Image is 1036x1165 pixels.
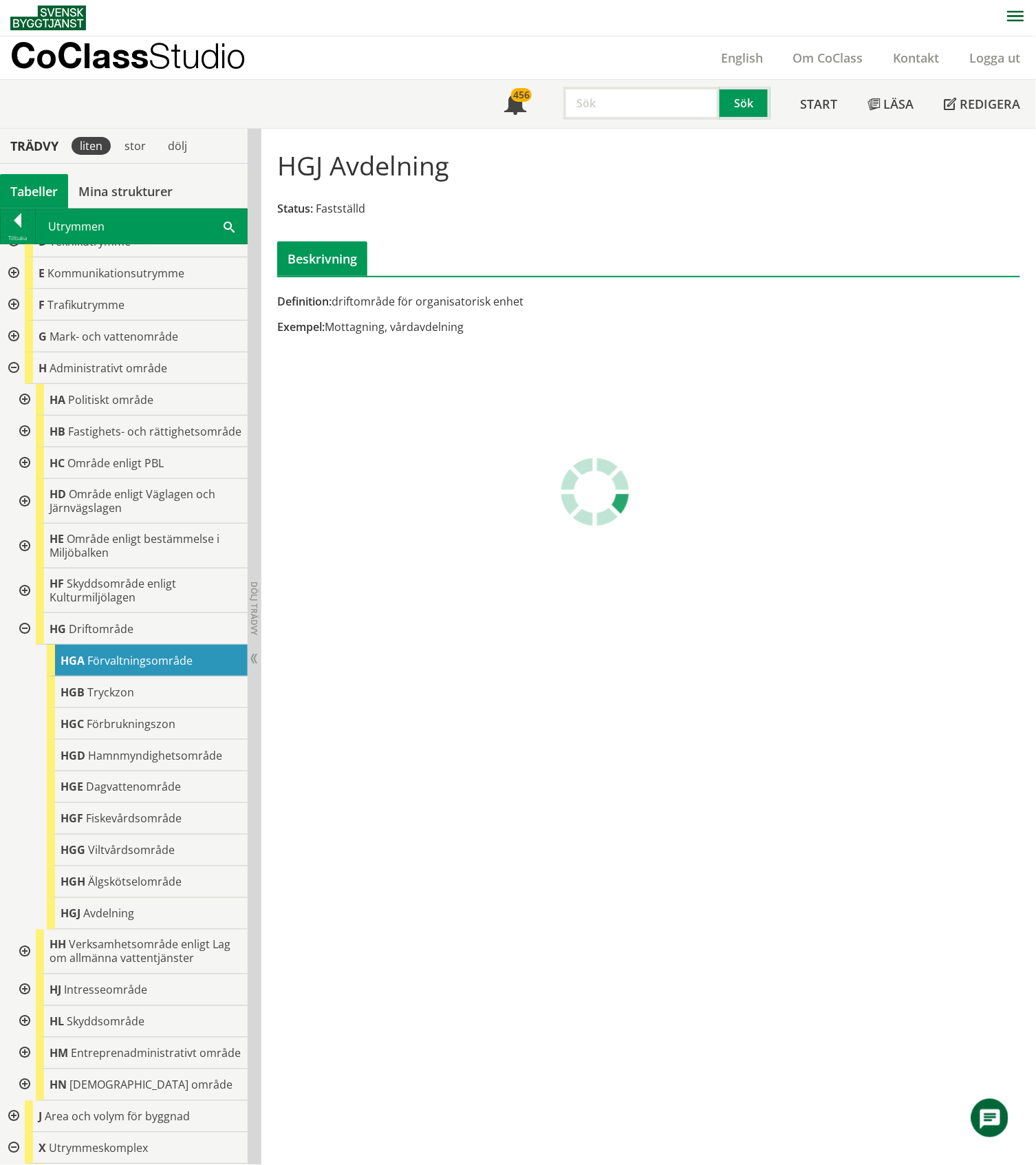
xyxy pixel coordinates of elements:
[10,47,246,63] p: CoClass
[277,319,766,334] div: Mottagning, vårdavdelning
[277,242,367,276] div: Beskrivning
[778,50,878,66] a: Om CoClass
[50,576,176,605] span: Skyddsområde enligt Kulturmiljölagen
[61,811,83,826] span: HGF
[36,209,247,244] div: Utrymmen
[49,1141,148,1156] span: Utrymmeskomplex
[50,983,61,998] span: HJ
[160,137,195,155] div: dölj
[50,1014,64,1029] span: HL
[68,174,183,209] a: Mina strukturer
[68,392,153,407] span: Politiskt område
[277,319,325,334] span: Exempel:
[87,653,193,668] span: Förvaltningsområde
[277,150,449,180] h1: HGJ Avdelning
[69,1078,233,1093] span: [DEMOGRAPHIC_DATA] område
[39,266,45,281] span: E
[316,201,365,216] span: Fastställd
[504,94,526,116] span: Notifikationer
[563,87,720,120] input: Sök
[88,875,182,890] span: Älgskötselområde
[50,329,178,344] span: Mark- och vattenområde
[45,1109,190,1124] span: Area och volym för byggnad
[116,137,154,155] div: stor
[720,87,770,120] button: Sök
[50,576,64,591] span: HF
[149,35,246,76] span: Studio
[61,875,85,890] span: HGH
[277,294,766,309] div: driftområde för organisatorisk enhet
[39,297,45,312] span: F
[61,780,83,795] span: HGE
[87,685,134,700] span: Tryckzon
[67,1014,144,1029] span: Skyddsområde
[706,50,778,66] a: English
[68,424,241,439] span: Fastighets- och rättighetsområde
[86,811,182,826] span: Fiskevårdsområde
[1,233,35,244] div: Tillbaka
[61,906,80,921] span: HGJ
[67,456,164,471] span: Område enligt PBL
[72,137,111,155] div: liten
[50,621,66,637] span: HG
[50,937,66,952] span: HH
[61,843,85,858] span: HGG
[929,80,1036,128] a: Redigera
[47,297,125,312] span: Trafikutrymme
[224,219,235,233] span: Sök i tabellen
[50,487,66,502] span: HD
[71,1046,241,1061] span: Entreprenadministrativt område
[61,653,85,668] span: HGA
[88,748,222,763] span: Hamnmyndighetsområde
[61,748,85,763] span: HGD
[87,716,175,731] span: Förbrukningszon
[3,138,66,153] div: Trädvy
[50,392,65,407] span: HA
[853,80,929,128] a: Läsa
[39,1141,46,1156] span: X
[489,80,541,128] a: 456
[960,96,1021,112] span: Redigera
[86,780,181,795] span: Dagvattenområde
[10,6,86,30] img: Svensk Byggtjänst
[50,424,65,439] span: HB
[39,361,47,376] span: H
[50,531,219,560] span: Område enligt bestämmelse i Miljöbalken
[39,329,47,344] span: G
[884,96,914,112] span: Läsa
[955,50,1036,66] a: Logga ut
[88,843,175,858] span: Viltvårdsområde
[277,201,313,216] span: Status:
[39,1109,42,1124] span: J
[511,88,532,102] div: 456
[50,361,167,376] span: Administrativt område
[277,294,332,309] span: Definition:
[248,581,260,635] span: Dölj trädvy
[50,487,215,515] span: Område enligt Väglagen och Järnvägslagen
[61,685,85,700] span: HGB
[47,266,184,281] span: Kommunikationsutrymme
[69,621,133,637] span: Driftområde
[10,36,275,79] a: CoClassStudio
[801,96,838,112] span: Start
[786,80,853,128] a: Start
[50,937,230,966] span: Verksamhetsområde enligt Lag om allmänna vattentjänster
[50,1046,68,1061] span: HM
[61,716,84,731] span: HGC
[50,531,64,546] span: HE
[83,906,134,921] span: Avdelning
[50,1078,67,1093] span: HN
[50,456,65,471] span: HC
[878,50,955,66] a: Kontakt
[64,983,147,998] span: Intresseområde
[561,458,629,526] img: Laddar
